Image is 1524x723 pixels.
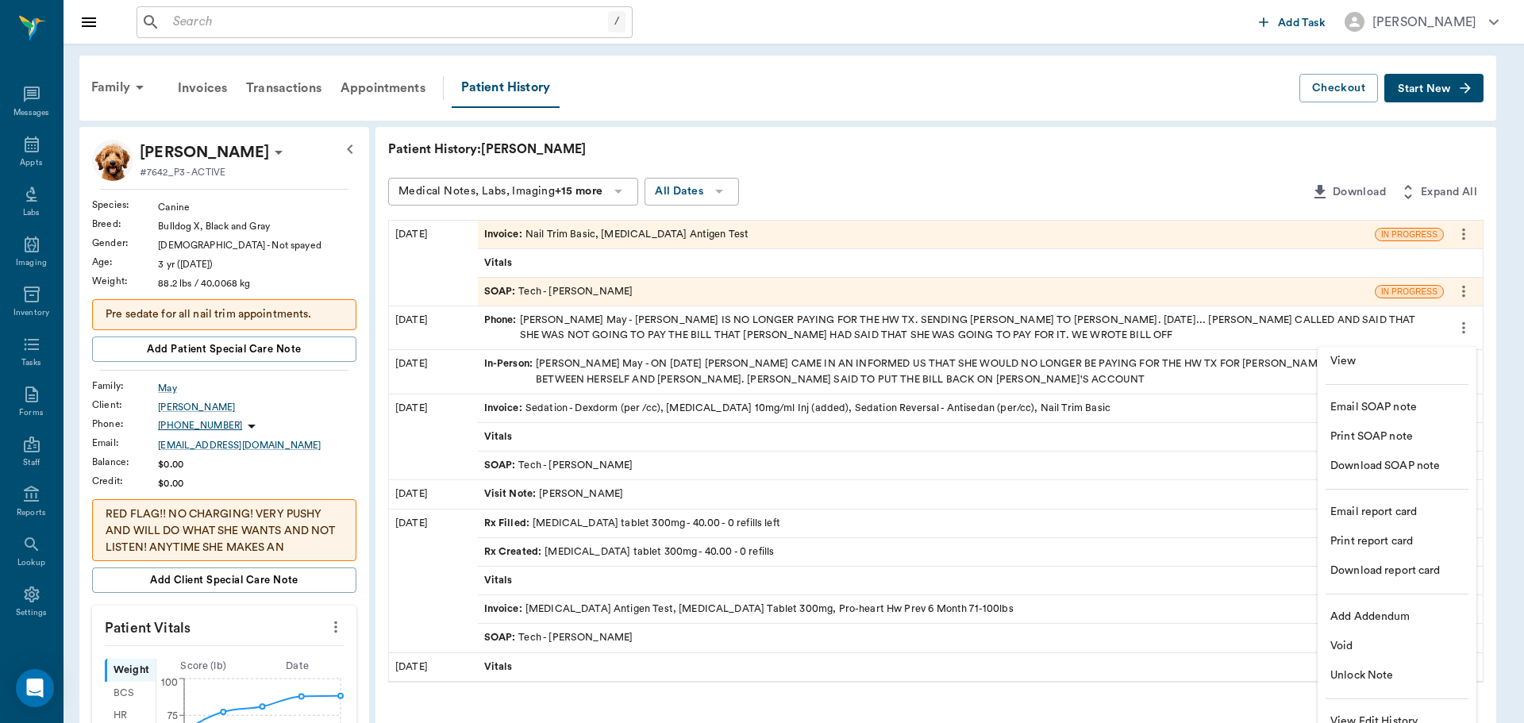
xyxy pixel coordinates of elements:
span: View [1330,353,1464,370]
span: Download SOAP note [1330,458,1464,475]
span: Download report card [1330,563,1464,579]
span: Unlock Note [1330,667,1464,684]
div: Open Intercom Messenger [16,669,54,707]
span: Add Addendum [1330,609,1464,625]
span: Email report card [1330,504,1464,521]
span: Email SOAP note [1330,399,1464,416]
span: Print SOAP note [1330,429,1464,445]
span: Print report card [1330,533,1464,550]
span: Void [1330,638,1464,655]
